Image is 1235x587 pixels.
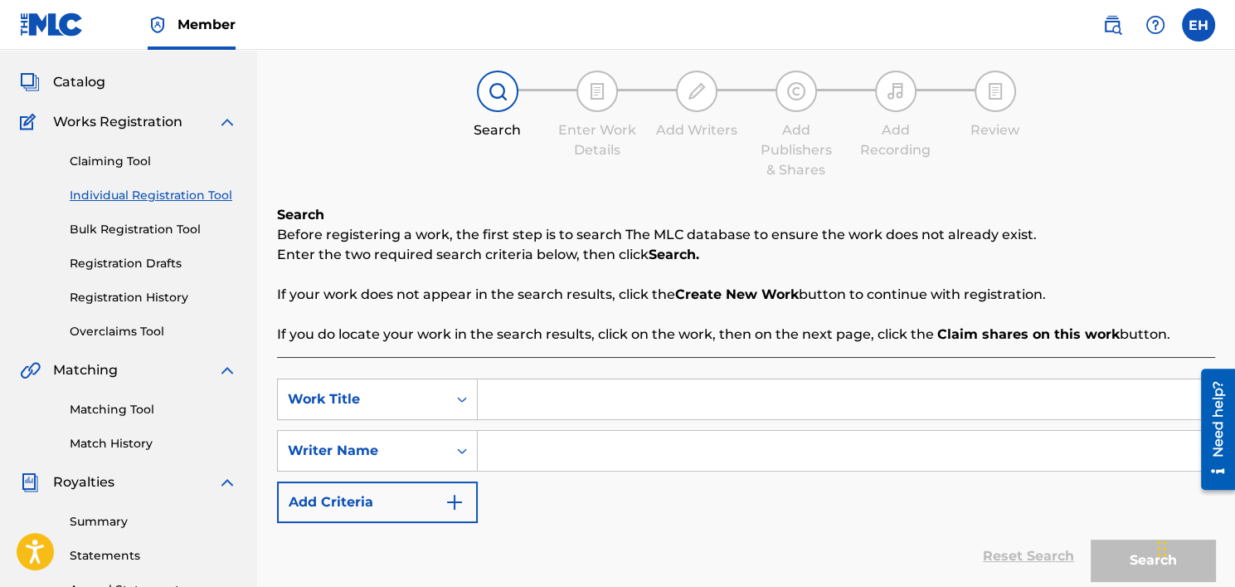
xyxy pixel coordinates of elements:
[288,389,437,409] div: Work Title
[53,472,114,492] span: Royalties
[587,81,607,101] img: step indicator icon for Enter Work Details
[649,247,699,262] strong: Search.
[177,15,236,34] span: Member
[20,472,40,492] img: Royalties
[277,207,324,223] b: Search
[70,323,237,340] a: Overclaims Tool
[854,120,937,160] div: Add Recording
[53,72,105,92] span: Catalog
[70,435,237,452] a: Match History
[277,325,1215,345] p: If you do locate your work in the search results, click on the work, then on the next page, click...
[70,513,237,531] a: Summary
[70,187,237,204] a: Individual Registration Tool
[1152,507,1235,587] div: Widget Obrolan
[1152,507,1235,587] iframe: Chat Widget
[20,72,105,92] a: CatalogCatalog
[70,547,237,565] a: Statements
[937,326,1120,342] strong: Claim shares on this work
[755,120,838,180] div: Add Publishers & Shares
[1189,362,1235,496] iframe: Resource Center
[217,112,237,132] img: expand
[1157,524,1167,574] div: Seret
[70,221,237,238] a: Bulk Registration Tool
[886,81,906,101] img: step indicator icon for Add Recording
[1182,8,1215,42] div: User Menu
[1096,8,1129,42] a: Public Search
[20,72,40,92] img: Catalog
[277,225,1215,245] p: Before registering a work, the first step is to search The MLC database to ensure the work does n...
[53,360,118,380] span: Matching
[1139,8,1172,42] div: Help
[217,472,237,492] img: expand
[655,120,738,140] div: Add Writers
[1145,15,1165,35] img: help
[687,81,707,101] img: step indicator icon for Add Writers
[70,255,237,272] a: Registration Drafts
[277,285,1215,305] p: If your work does not appear in the search results, click the button to continue with registration.
[20,112,41,132] img: Works Registration
[954,120,1037,140] div: Review
[70,153,237,170] a: Claiming Tool
[217,360,237,380] img: expand
[488,81,508,101] img: step indicator icon for Search
[456,120,539,140] div: Search
[20,12,84,37] img: MLC Logo
[20,32,120,52] a: SummarySummary
[53,112,182,132] span: Works Registration
[1102,15,1122,35] img: search
[148,15,168,35] img: Top Rightsholder
[786,81,806,101] img: step indicator icon for Add Publishers & Shares
[556,120,639,160] div: Enter Work Details
[675,286,799,302] strong: Create New Work
[20,360,41,380] img: Matching
[70,289,237,306] a: Registration History
[70,401,237,418] a: Matching Tool
[288,441,437,461] div: Writer Name
[277,245,1215,265] p: Enter the two required search criteria below, then click
[445,492,464,512] img: 9d2ae6d4665cec9f34b9.svg
[985,81,1005,101] img: step indicator icon for Review
[277,482,478,523] button: Add Criteria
